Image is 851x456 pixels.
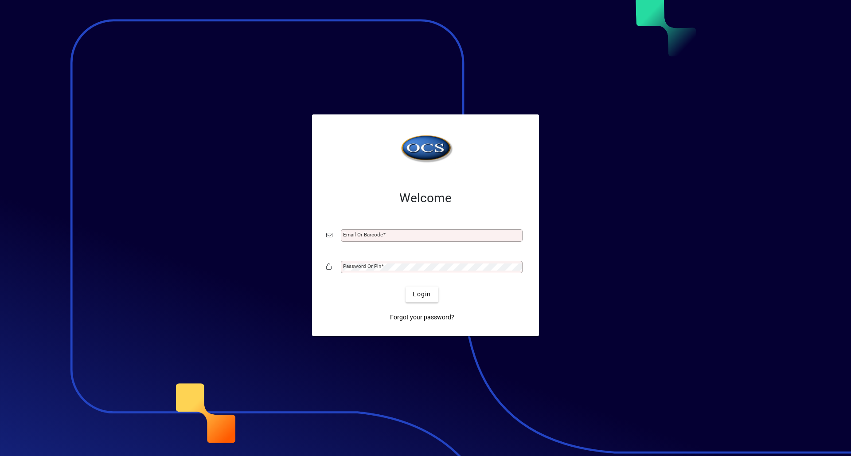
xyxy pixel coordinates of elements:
[390,313,454,322] span: Forgot your password?
[386,310,458,326] a: Forgot your password?
[343,232,383,238] mat-label: Email or Barcode
[413,290,431,299] span: Login
[326,191,525,206] h2: Welcome
[343,263,381,269] mat-label: Password or Pin
[406,287,438,303] button: Login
